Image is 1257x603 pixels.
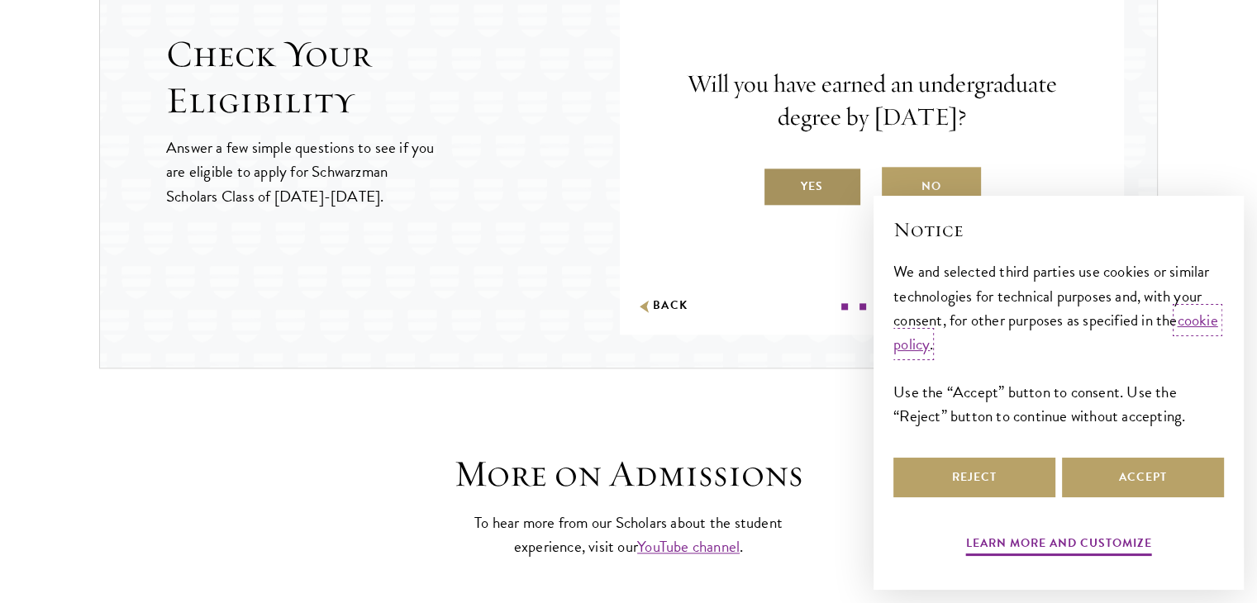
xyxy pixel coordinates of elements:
h2: Notice [893,216,1224,244]
div: We and selected third parties use cookies or similar technologies for technical purposes and, wit... [893,259,1224,427]
label: Yes [763,167,862,207]
button: Learn more and customize [966,533,1152,558]
p: Will you have earned an undergraduate degree by [DATE]? [669,68,1074,134]
button: Back [636,297,688,315]
label: No [882,167,981,207]
button: Accept [1062,458,1224,497]
button: Reject [893,458,1055,497]
h3: More on Admissions [373,451,885,497]
a: cookie policy [893,308,1218,356]
p: To hear more from our Scholars about the student experience, visit our . [468,510,790,558]
h2: Check Your Eligibility [166,31,620,124]
p: Answer a few simple questions to see if you are eligible to apply for Schwarzman Scholars Class o... [166,135,436,207]
a: YouTube channel [637,534,740,558]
